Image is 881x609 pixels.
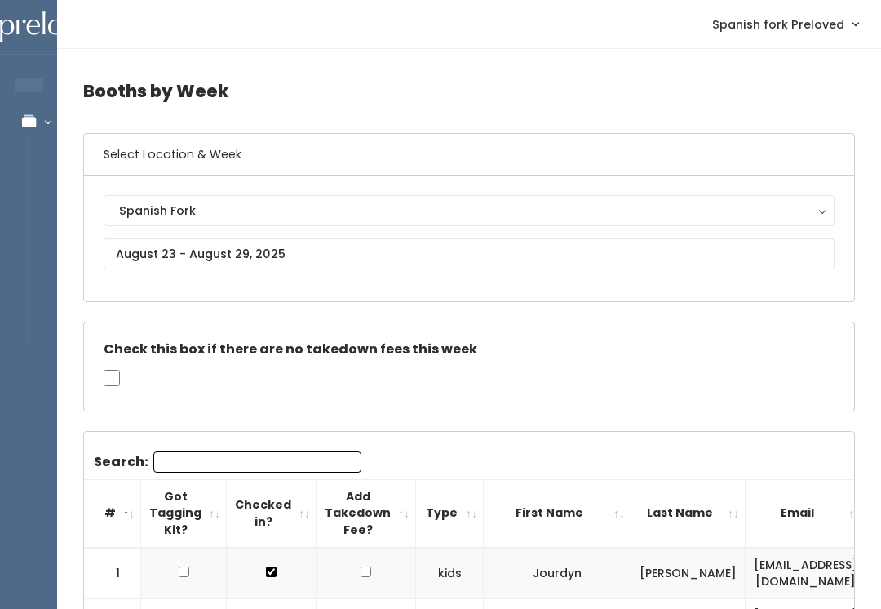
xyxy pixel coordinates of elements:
[746,548,866,599] td: [EMAIL_ADDRESS][DOMAIN_NAME]
[83,69,855,113] h4: Booths by Week
[317,479,416,547] th: Add Takedown Fee?: activate to sort column ascending
[484,479,631,547] th: First Name: activate to sort column ascending
[104,342,835,357] h5: Check this box if there are no takedown fees this week
[141,479,227,547] th: Got Tagging Kit?: activate to sort column ascending
[416,479,484,547] th: Type: activate to sort column ascending
[712,16,844,33] span: Spanish fork Preloved
[84,479,141,547] th: #: activate to sort column descending
[227,479,317,547] th: Checked in?: activate to sort column ascending
[119,202,819,220] div: Spanish Fork
[416,548,484,599] td: kids
[746,479,866,547] th: Email: activate to sort column ascending
[484,548,631,599] td: Jourdyn
[153,451,361,473] input: Search:
[631,479,746,547] th: Last Name: activate to sort column ascending
[84,548,141,599] td: 1
[696,7,874,42] a: Spanish fork Preloved
[94,451,361,473] label: Search:
[104,195,835,226] button: Spanish Fork
[84,134,854,176] h6: Select Location & Week
[631,548,746,599] td: [PERSON_NAME]
[104,238,835,269] input: August 23 - August 29, 2025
